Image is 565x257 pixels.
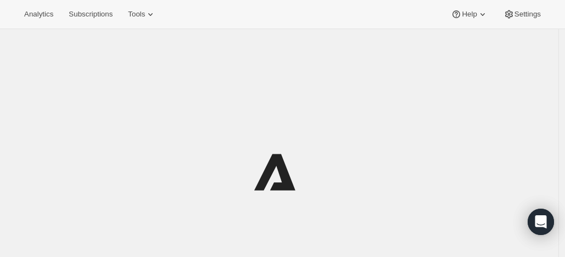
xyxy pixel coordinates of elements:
button: Subscriptions [62,7,119,22]
span: Help [462,10,477,19]
span: Subscriptions [69,10,113,19]
span: Settings [514,10,541,19]
button: Tools [121,7,163,22]
div: Open Intercom Messenger [528,209,554,235]
button: Help [444,7,494,22]
span: Tools [128,10,145,19]
button: Analytics [18,7,60,22]
button: Settings [497,7,547,22]
span: Analytics [24,10,53,19]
